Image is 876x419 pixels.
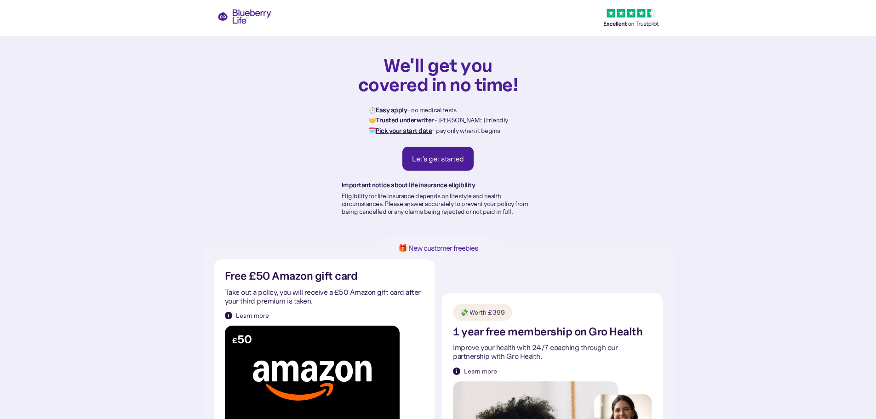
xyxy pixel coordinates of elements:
p: Take out a policy, you will receive a £50 Amazon gift card after your third premium is taken. [225,288,424,305]
a: Let's get started [402,147,474,171]
h2: Free £50 Amazon gift card [225,270,358,282]
div: Learn more [464,367,497,376]
div: 💸 Worth £399 [460,308,505,317]
strong: Trusted underwriter [376,116,434,124]
div: Learn more [236,311,269,320]
strong: Pick your start date [376,126,432,135]
strong: Easy apply [376,106,407,114]
div: Let's get started [412,154,464,163]
strong: Important notice about life insurance eligibility [342,181,475,189]
a: Learn more [225,311,269,320]
h1: We'll get you covered in no time! [358,55,519,94]
a: Learn more [453,367,497,376]
h1: 🎁 New customer freebies [384,244,492,252]
p: ⏱️ - no medical tests 🤝 - [PERSON_NAME] Friendly 🗓️ - pay only when it begins [368,105,508,136]
p: Improve your health with 24/7 coaching through our partnership with Gro Health. [453,344,652,361]
p: Eligibility for life insurance depends on lifestyle and health circumstances. Please answer accur... [342,192,535,215]
h2: 1 year free membership on Gro Health [453,326,642,338]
